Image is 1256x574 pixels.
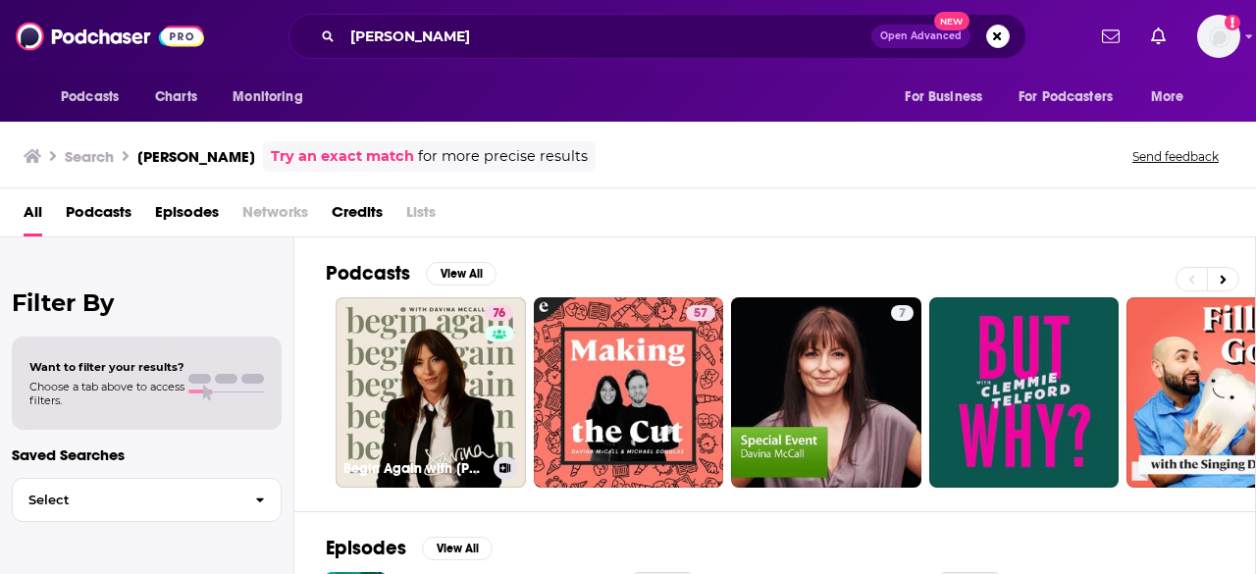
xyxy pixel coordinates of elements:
a: PodcastsView All [326,261,497,286]
span: 7 [899,304,906,324]
p: Saved Searches [12,445,282,464]
span: Logged in as EPilcher [1197,15,1240,58]
span: New [934,12,969,30]
span: 57 [694,304,707,324]
h3: Search [65,147,114,166]
span: Choose a tab above to access filters. [29,380,184,407]
button: open menu [47,78,144,116]
span: Select [13,494,239,506]
button: open menu [1006,78,1141,116]
span: Monitoring [233,83,302,111]
a: Try an exact match [271,145,414,168]
span: for more precise results [418,145,588,168]
a: All [24,196,42,236]
span: For Business [905,83,982,111]
button: Open AdvancedNew [871,25,970,48]
a: 57 [534,297,724,488]
span: For Podcasters [1019,83,1113,111]
span: More [1151,83,1184,111]
a: 7 [891,305,914,321]
a: Credits [332,196,383,236]
a: 76 [485,305,513,321]
input: Search podcasts, credits, & more... [342,21,871,52]
button: Select [12,478,282,522]
img: User Profile [1197,15,1240,58]
h3: [PERSON_NAME] [137,147,255,166]
button: View All [426,262,497,286]
a: Show notifications dropdown [1094,20,1127,53]
svg: Add a profile image [1225,15,1240,30]
span: Lists [406,196,436,236]
button: View All [422,537,493,560]
a: Episodes [155,196,219,236]
button: open menu [1137,78,1209,116]
a: Charts [142,78,209,116]
span: Podcasts [61,83,119,111]
span: Networks [242,196,308,236]
a: 76Begin Again with [PERSON_NAME] [336,297,526,488]
button: open menu [219,78,328,116]
span: Want to filter your results? [29,360,184,374]
span: Open Advanced [880,31,962,41]
button: open menu [891,78,1007,116]
a: 7 [731,297,921,488]
button: Send feedback [1126,148,1225,165]
a: 57 [686,305,715,321]
span: Charts [155,83,197,111]
a: EpisodesView All [326,536,493,560]
a: Podcasts [66,196,131,236]
h2: Podcasts [326,261,410,286]
div: Search podcasts, credits, & more... [288,14,1026,59]
a: Show notifications dropdown [1143,20,1174,53]
h2: Episodes [326,536,406,560]
span: 76 [493,304,505,324]
img: Podchaser - Follow, Share and Rate Podcasts [16,18,204,55]
h3: Begin Again with [PERSON_NAME] [343,460,486,477]
h2: Filter By [12,288,282,317]
button: Show profile menu [1197,15,1240,58]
